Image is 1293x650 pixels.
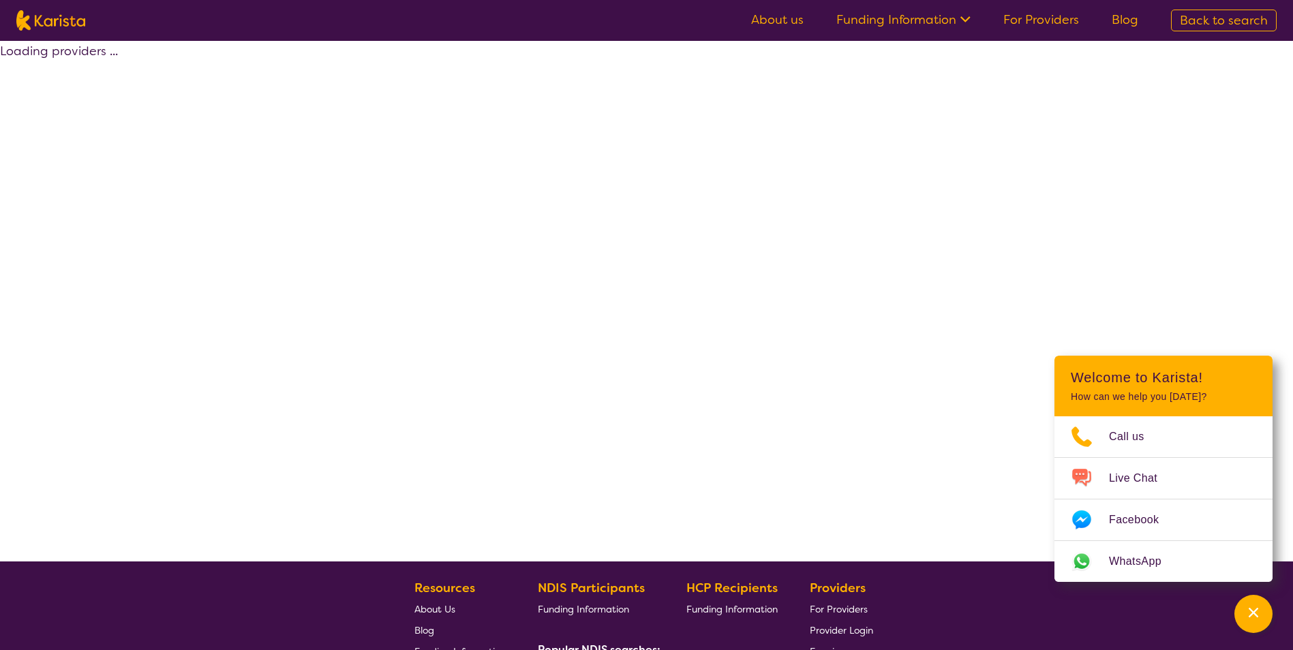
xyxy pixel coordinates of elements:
[686,603,778,615] span: Funding Information
[1234,595,1273,633] button: Channel Menu
[810,603,868,615] span: For Providers
[1054,416,1273,582] ul: Choose channel
[16,10,85,31] img: Karista logo
[686,580,778,596] b: HCP Recipients
[538,598,655,619] a: Funding Information
[1071,369,1256,386] h2: Welcome to Karista!
[414,603,455,615] span: About Us
[1109,551,1178,572] span: WhatsApp
[414,619,506,640] a: Blog
[751,12,804,28] a: About us
[1112,12,1138,28] a: Blog
[1171,10,1277,31] a: Back to search
[1180,12,1268,29] span: Back to search
[538,580,645,596] b: NDIS Participants
[1109,427,1161,447] span: Call us
[1071,391,1256,403] p: How can we help you [DATE]?
[810,619,873,640] a: Provider Login
[538,603,629,615] span: Funding Information
[1109,510,1175,530] span: Facebook
[810,580,866,596] b: Providers
[414,624,434,636] span: Blog
[810,624,873,636] span: Provider Login
[1054,356,1273,582] div: Channel Menu
[1109,468,1174,489] span: Live Chat
[1054,541,1273,582] a: Web link opens in a new tab.
[414,580,475,596] b: Resources
[836,12,971,28] a: Funding Information
[686,598,778,619] a: Funding Information
[1003,12,1079,28] a: For Providers
[810,598,873,619] a: For Providers
[414,598,506,619] a: About Us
